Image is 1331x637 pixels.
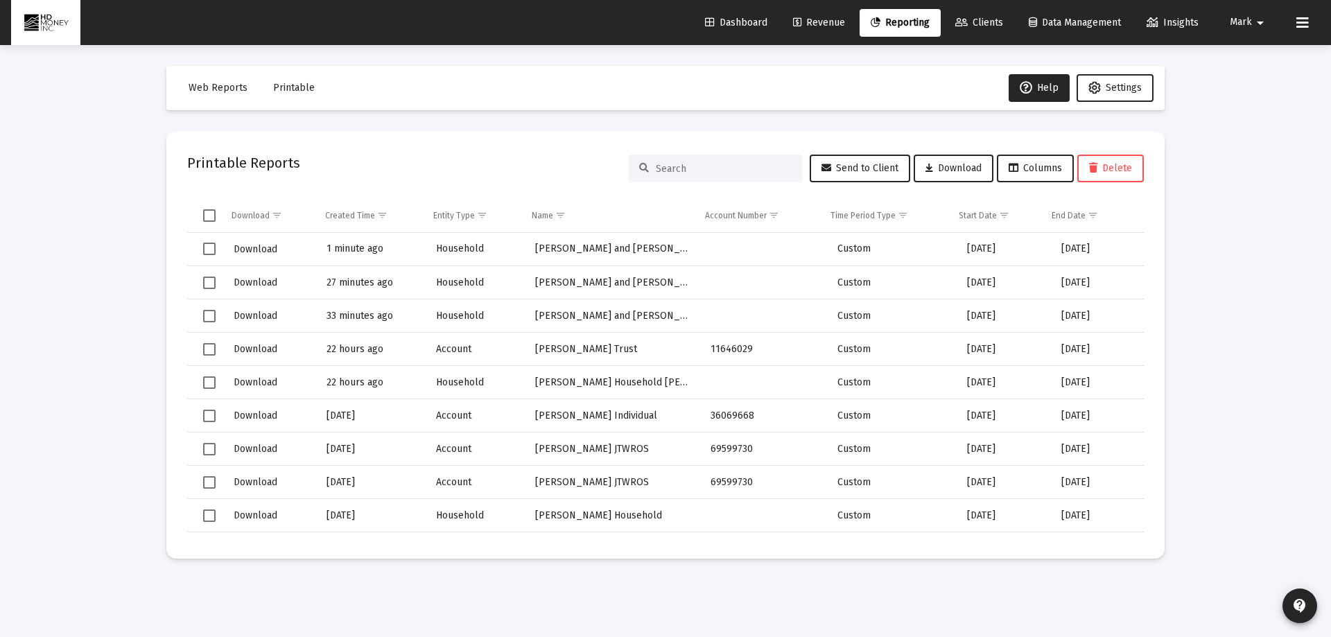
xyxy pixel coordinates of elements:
span: Help [1020,82,1059,94]
button: Settings [1077,74,1154,102]
a: Dashboard [694,9,778,37]
td: [PERSON_NAME] Household [PERSON_NAME] [525,366,701,399]
td: Custom [828,233,957,266]
td: [PERSON_NAME] and [PERSON_NAME] [525,233,701,266]
span: Insights [1147,17,1199,28]
div: Select row [203,509,216,522]
span: Delete [1089,162,1132,174]
td: Account [426,433,525,466]
td: [PERSON_NAME] Trust [525,333,701,366]
td: Column Created Time [315,199,424,232]
button: Download [232,472,279,492]
button: Columns [997,155,1074,182]
span: Download [234,343,277,355]
td: [PERSON_NAME] and [PERSON_NAME] [525,299,701,333]
span: Show filter options for column 'Download' [272,210,282,220]
div: Select all [203,209,216,222]
td: [DATE] [1052,299,1144,333]
div: Name [532,210,553,221]
span: Download [234,443,277,455]
td: [DATE] [1052,433,1144,466]
td: [PERSON_NAME] Household [525,499,701,532]
td: [DATE] [317,399,426,433]
span: Columns [1009,162,1062,174]
span: Revenue [793,17,845,28]
td: 36069668 [701,399,828,433]
td: Column Download [222,199,315,232]
td: [DATE] [1052,532,1144,566]
span: Show filter options for column 'Account Number' [769,210,779,220]
button: Download [232,439,279,459]
div: Select row [203,443,216,455]
td: [DATE] [957,366,1052,399]
td: 11646029 [701,333,828,366]
span: Show filter options for column 'Entity Type' [477,210,487,220]
span: Download [234,376,277,388]
span: Reporting [871,17,930,28]
td: [DATE] [957,499,1052,532]
td: Column Time Period Type [821,199,949,232]
td: Account [426,466,525,499]
span: Show filter options for column 'Created Time' [377,210,388,220]
button: Download [232,339,279,359]
td: [DATE] [957,266,1052,299]
span: Show filter options for column 'Start Date' [999,210,1009,220]
span: Data Management [1029,17,1121,28]
mat-icon: contact_support [1291,597,1308,614]
td: [DATE] [957,333,1052,366]
a: Insights [1136,9,1210,37]
button: Download [232,306,279,326]
td: Custom [828,532,957,566]
div: Start Date [959,210,997,221]
td: [DATE] [317,466,426,499]
td: Custom [828,499,957,532]
span: Download [234,476,277,488]
td: [DATE] [1052,466,1144,499]
button: Send to Client [810,155,910,182]
td: 22 hours ago [317,333,426,366]
span: Settings [1106,82,1142,94]
button: Mark [1213,8,1285,36]
button: Download [914,155,993,182]
div: Select row [203,376,216,389]
div: Select row [203,476,216,489]
td: Account [426,333,525,366]
td: [DATE] [1052,499,1144,532]
span: Web Reports [189,82,247,94]
div: Data grid [187,199,1144,538]
td: Account [426,399,525,433]
td: Custom [828,366,957,399]
div: Created Time [325,210,375,221]
td: Custom [828,399,957,433]
td: [DATE] [1052,233,1144,266]
td: Household [426,266,525,299]
td: Custom [828,333,957,366]
button: Help [1009,74,1070,102]
button: Download [232,272,279,293]
span: Send to Client [821,162,898,174]
span: Dashboard [705,17,767,28]
div: Select row [203,277,216,289]
td: Column Start Date [949,199,1043,232]
button: Printable [262,74,326,102]
a: Reporting [860,9,941,37]
td: Custom [828,466,957,499]
div: Download [232,210,270,221]
div: Select row [203,243,216,255]
span: Download [925,162,982,174]
td: [DATE] [957,466,1052,499]
span: Show filter options for column 'Time Period Type' [898,210,908,220]
td: [DATE] [1052,366,1144,399]
td: [DATE] [957,532,1052,566]
td: Custom [828,433,957,466]
td: 22 hours ago [317,366,426,399]
td: [DATE] [1052,333,1144,366]
div: Select row [203,410,216,422]
td: Custom [828,266,957,299]
td: [DATE] [1052,266,1144,299]
td: 69599730 [701,433,828,466]
mat-icon: arrow_drop_down [1252,9,1269,37]
td: 33 minutes ago [317,299,426,333]
div: Account Number [705,210,767,221]
td: Custom [828,299,957,333]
